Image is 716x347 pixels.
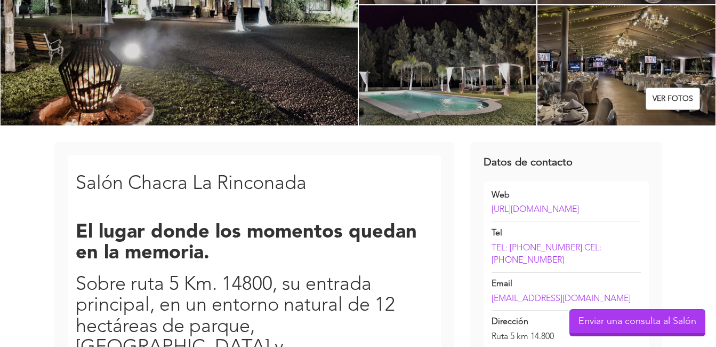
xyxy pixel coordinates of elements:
a: [EMAIL_ADDRESS][DOMAIN_NAME] [492,295,631,303]
h1: Salón Chacra La Rinconada [76,174,433,195]
a: Enviar una consulta al Salón [569,309,705,336]
dt: Tel [492,227,641,242]
dt: Dirección [492,316,641,331]
a: Ver fotos [646,88,700,110]
span: El lugar donde los momentos quedan en la memoria. [76,223,417,264]
a: [URL][DOMAIN_NAME] [492,206,579,214]
dt: Email [492,278,641,293]
span: Datos de contacto [484,155,649,182]
dt: Web [492,190,641,204]
a: TEL: [PHONE_NUMBER] CEL: [PHONE_NUMBER] [492,244,601,265]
